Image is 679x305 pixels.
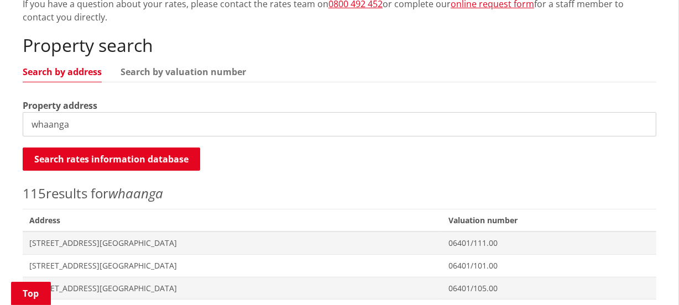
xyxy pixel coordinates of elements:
input: e.g. Duke Street NGARUAWAHIA [23,112,656,136]
span: Address [23,209,442,232]
span: 06401/101.00 [448,260,650,271]
p: results for [23,183,656,203]
span: [STREET_ADDRESS][GEOGRAPHIC_DATA] [29,283,435,294]
button: Search rates information database [23,148,200,171]
a: [STREET_ADDRESS][GEOGRAPHIC_DATA] 06401/111.00 [23,232,656,254]
span: 06401/105.00 [448,283,650,294]
a: [STREET_ADDRESS][GEOGRAPHIC_DATA] 06401/101.00 [23,254,656,277]
h2: Property search [23,35,656,56]
span: [STREET_ADDRESS][GEOGRAPHIC_DATA] [29,260,435,271]
span: [STREET_ADDRESS][GEOGRAPHIC_DATA] [29,238,435,249]
span: 06401/111.00 [448,238,650,249]
label: Property address [23,99,97,112]
a: Search by address [23,67,102,76]
a: Search by valuation number [121,67,246,76]
a: Top [11,282,51,305]
span: Valuation number [442,209,656,232]
a: [STREET_ADDRESS][GEOGRAPHIC_DATA] 06401/105.00 [23,277,656,299]
iframe: Messenger Launcher [628,259,668,298]
span: 115 [23,184,46,202]
em: whaanga [108,184,163,202]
